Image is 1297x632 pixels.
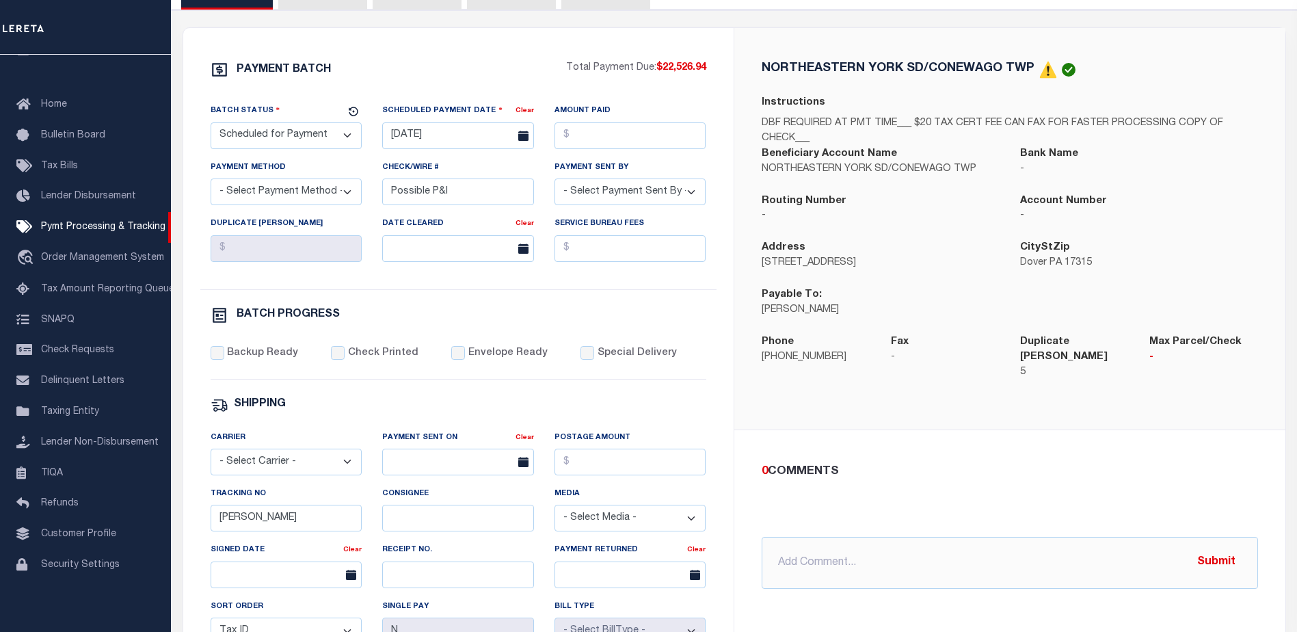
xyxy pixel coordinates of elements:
[762,62,1034,75] h5: NORTHEASTERN YORK SD/CONEWAGO TWP
[656,63,706,73] span: $22,526.94
[41,499,79,508] span: Refunds
[762,303,1000,318] p: [PERSON_NAME]
[762,240,805,256] label: Address
[1149,334,1242,350] label: Max Parcel/Check
[687,547,706,553] a: Clear
[1020,194,1107,209] label: Account Number
[41,345,114,355] span: Check Requests
[762,287,822,303] label: Payable To:
[1020,365,1129,380] p: 5
[41,438,159,447] span: Lender Non-Disbursement
[211,218,323,230] label: Duplicate [PERSON_NAME]
[382,104,503,117] label: Scheduled Payment Date
[762,256,1000,271] p: [STREET_ADDRESS]
[382,162,439,174] label: Check/Wire #
[1020,146,1078,162] label: Bank Name
[211,104,280,117] label: Batch Status
[343,547,362,553] a: Clear
[554,601,594,613] label: Bill Type
[554,432,630,444] label: Postage Amount
[554,105,611,117] label: Amount Paid
[762,116,1258,146] p: DBF REQUIRED AT PMT TIME___ $20 TAX CERT FEE CAN FAX FOR FASTER PROCESSING COPY OF CHECK___
[554,235,706,262] input: $
[1020,256,1258,271] p: Dover PA 17315
[382,488,429,500] label: Consignee
[891,334,909,350] label: Fax
[598,346,677,361] label: Special Delivery
[1020,240,1070,256] label: CityStZip
[234,399,286,410] h6: SHIPPING
[762,350,870,365] p: [PHONE_NUMBER]
[1149,350,1258,365] p: -
[554,449,706,475] input: $
[762,146,897,162] label: Beneficiary Account Name
[41,285,174,294] span: Tax Amount Reporting Queue
[16,250,38,267] i: travel_explore
[516,434,534,441] a: Clear
[211,601,263,613] label: Sort Order
[762,466,768,477] span: 0
[382,432,457,444] label: Payment Sent On
[41,161,78,171] span: Tax Bills
[891,350,1000,365] p: -
[382,218,444,230] label: Date Cleared
[554,162,628,174] label: Payment Sent By
[348,346,418,361] label: Check Printed
[41,222,165,232] span: Pymt Processing & Tracking
[237,309,340,320] h6: BATCH PROGRESS
[41,529,116,539] span: Customer Profile
[382,544,432,556] label: Receipt No.
[554,544,638,556] label: Payment Returned
[762,537,1258,589] input: Add Comment...
[762,334,794,350] label: Phone
[1020,334,1129,365] label: Duplicate [PERSON_NAME]
[1062,63,1075,77] img: check-icon-green.svg
[227,346,298,361] label: Backup Ready
[1020,209,1258,224] p: -
[762,194,846,209] label: Routing Number
[554,218,644,230] label: Service Bureau Fees
[1188,549,1244,577] button: Submit
[762,95,825,111] label: Instructions
[211,488,266,500] label: Tracking No
[554,122,706,149] input: $
[516,107,534,114] a: Clear
[41,192,136,201] span: Lender Disbursement
[211,544,265,556] label: Signed Date
[41,376,124,386] span: Delinquent Letters
[566,61,706,76] p: Total Payment Due:
[554,488,580,500] label: Media
[516,220,534,227] a: Clear
[41,407,99,417] span: Taxing Entity
[41,253,164,263] span: Order Management System
[762,463,1253,481] div: COMMENTS
[211,235,362,262] input: $
[762,162,1000,177] p: NORTHEASTERN YORK SD/CONEWAGO TWP
[41,560,120,570] span: Security Settings
[468,346,548,361] label: Envelope Ready
[41,468,63,477] span: TIQA
[762,209,1000,224] p: -
[211,432,245,444] label: Carrier
[41,315,75,324] span: SNAPQ
[237,64,331,75] h6: PAYMENT BATCH
[1020,162,1258,177] p: -
[41,100,67,109] span: Home
[211,162,286,174] label: Payment Method
[41,131,105,140] span: Bulletin Board
[382,601,429,613] label: Single Pay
